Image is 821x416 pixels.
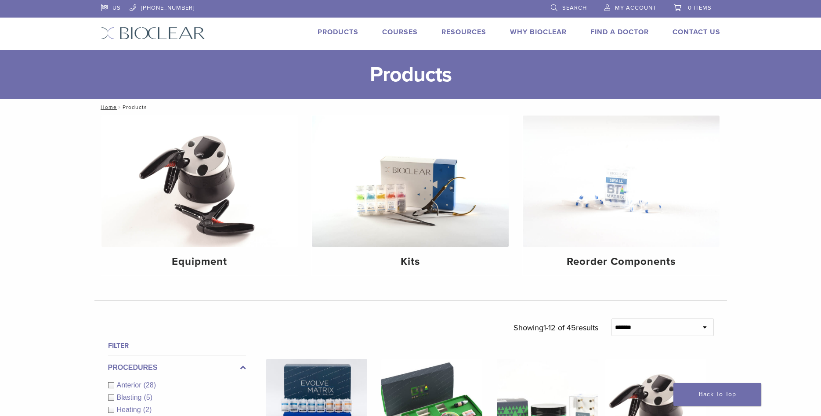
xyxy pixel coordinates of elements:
[530,254,712,270] h4: Reorder Components
[382,28,418,36] a: Courses
[98,104,117,110] a: Home
[562,4,587,11] span: Search
[108,362,246,373] label: Procedures
[144,394,152,401] span: (5)
[101,116,298,275] a: Equipment
[143,406,152,413] span: (2)
[94,99,727,115] nav: Products
[117,381,144,389] span: Anterior
[108,340,246,351] h4: Filter
[117,406,143,413] span: Heating
[319,254,502,270] h4: Kits
[117,105,123,109] span: /
[523,116,720,275] a: Reorder Components
[318,28,358,36] a: Products
[312,116,509,275] a: Kits
[441,28,486,36] a: Resources
[615,4,656,11] span: My Account
[673,383,761,406] a: Back To Top
[144,381,156,389] span: (28)
[514,318,598,337] p: Showing results
[101,27,205,40] img: Bioclear
[510,28,567,36] a: Why Bioclear
[673,28,720,36] a: Contact Us
[109,254,291,270] h4: Equipment
[117,394,144,401] span: Blasting
[543,323,576,333] span: 1-12 of 45
[688,4,712,11] span: 0 items
[523,116,720,247] img: Reorder Components
[101,116,298,247] img: Equipment
[312,116,509,247] img: Kits
[590,28,649,36] a: Find A Doctor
